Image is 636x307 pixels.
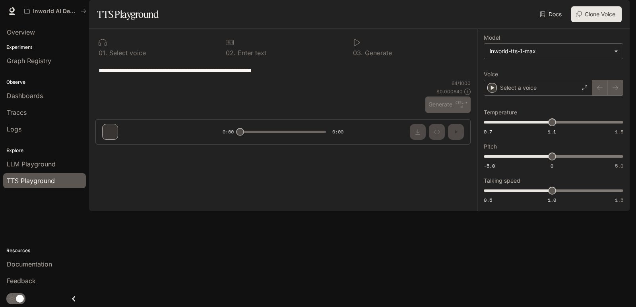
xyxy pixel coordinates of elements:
span: 5.0 [615,162,623,169]
p: Pitch [484,144,497,149]
span: 1.5 [615,128,623,135]
p: Enter text [236,50,266,56]
p: $ 0.000640 [436,88,463,95]
p: Voice [484,71,498,77]
p: Select voice [107,50,146,56]
p: Generate [363,50,392,56]
p: 0 1 . [99,50,107,56]
span: 1.0 [548,197,556,203]
span: 1.1 [548,128,556,135]
p: 0 2 . [226,50,236,56]
button: All workspaces [21,3,90,19]
span: 0.7 [484,128,492,135]
a: Docs [538,6,565,22]
span: 0.5 [484,197,492,203]
button: Clone Voice [571,6,622,22]
span: 0 [551,162,553,169]
h1: TTS Playground [97,6,159,22]
p: Talking speed [484,178,520,183]
p: Inworld AI Demos [33,8,78,15]
p: 64 / 1000 [452,80,471,87]
div: inworld-tts-1-max [484,44,623,59]
p: 0 3 . [353,50,363,56]
span: -5.0 [484,162,495,169]
div: inworld-tts-1-max [490,47,610,55]
p: Model [484,35,500,41]
span: 1.5 [615,197,623,203]
p: Temperature [484,110,517,115]
p: Select a voice [500,84,537,92]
